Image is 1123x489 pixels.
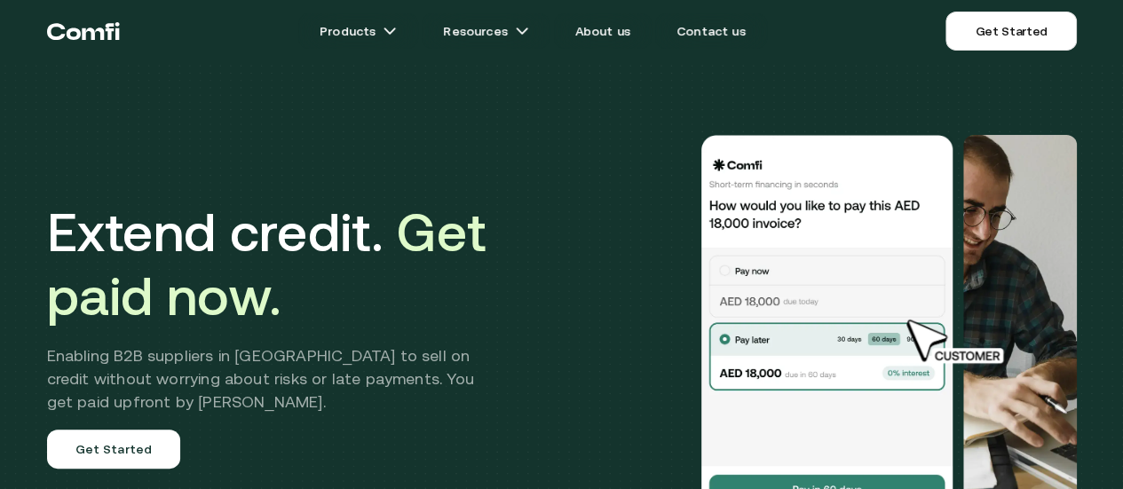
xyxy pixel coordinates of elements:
[893,317,1023,367] img: cursor
[655,13,767,49] a: Contact us
[945,12,1076,51] a: Get Started
[515,24,529,38] img: arrow icons
[298,13,418,49] a: Productsarrow icons
[47,4,120,58] a: Return to the top of the Comfi home page
[422,13,550,49] a: Resourcesarrow icons
[47,344,501,414] h2: Enabling B2B suppliers in [GEOGRAPHIC_DATA] to sell on credit without worrying about risks or lat...
[47,430,181,469] a: Get Started
[47,201,501,328] h1: Extend credit.
[554,13,652,49] a: About us
[383,24,397,38] img: arrow icons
